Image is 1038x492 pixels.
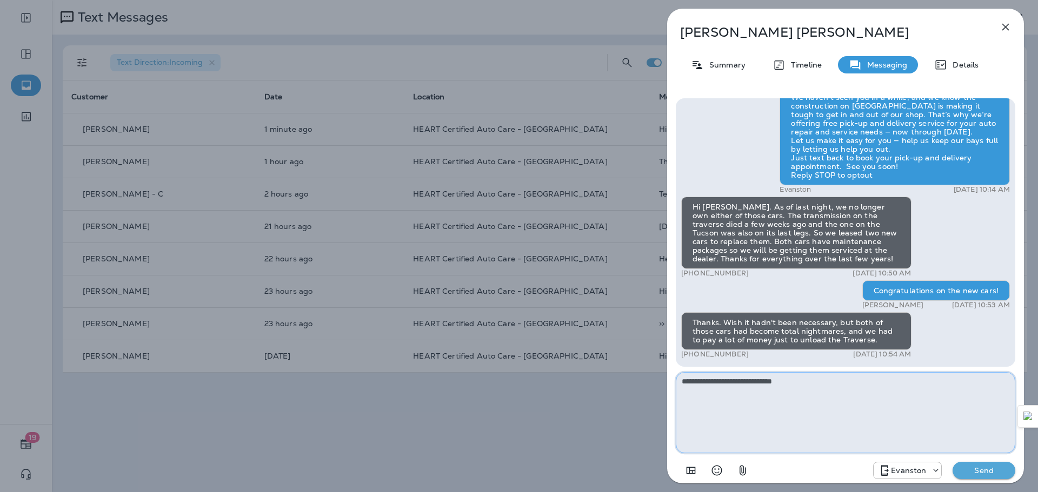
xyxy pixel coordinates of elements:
p: [DATE] 10:50 AM [853,269,911,278]
button: Select an emoji [706,460,728,481]
p: Summary [704,60,746,69]
p: Timeline [786,60,822,69]
p: [DATE] 10:54 AM [853,350,911,359]
div: Hi [PERSON_NAME], this is [PERSON_NAME] from HEART Evanston. We haven’t seen you in a while, and ... [780,70,1010,185]
p: [PHONE_NUMBER] [681,269,749,278]
button: Add in a premade template [680,460,702,481]
img: Detect Auto [1023,412,1033,421]
div: Congratulations on the new cars! [862,280,1010,301]
p: Evanston [891,466,926,475]
p: Details [947,60,979,69]
div: Thanks. Wish it hadn't been necessary, but both of those cars had become total nightmares, and we... [681,312,911,350]
div: +1 (847) 892-1225 [874,464,941,477]
p: [DATE] 10:14 AM [954,185,1010,194]
p: Send [961,466,1007,475]
button: Send [953,462,1015,479]
p: Messaging [862,60,907,69]
p: [PERSON_NAME] [862,301,924,309]
p: [PERSON_NAME] [PERSON_NAME] [680,25,975,40]
div: Hi [PERSON_NAME]. As of last night, we no longer own either of those cars. The transmission on th... [681,197,911,269]
p: [PHONE_NUMBER] [681,350,749,359]
p: [DATE] 10:53 AM [952,301,1010,309]
p: Evanston [780,185,811,194]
